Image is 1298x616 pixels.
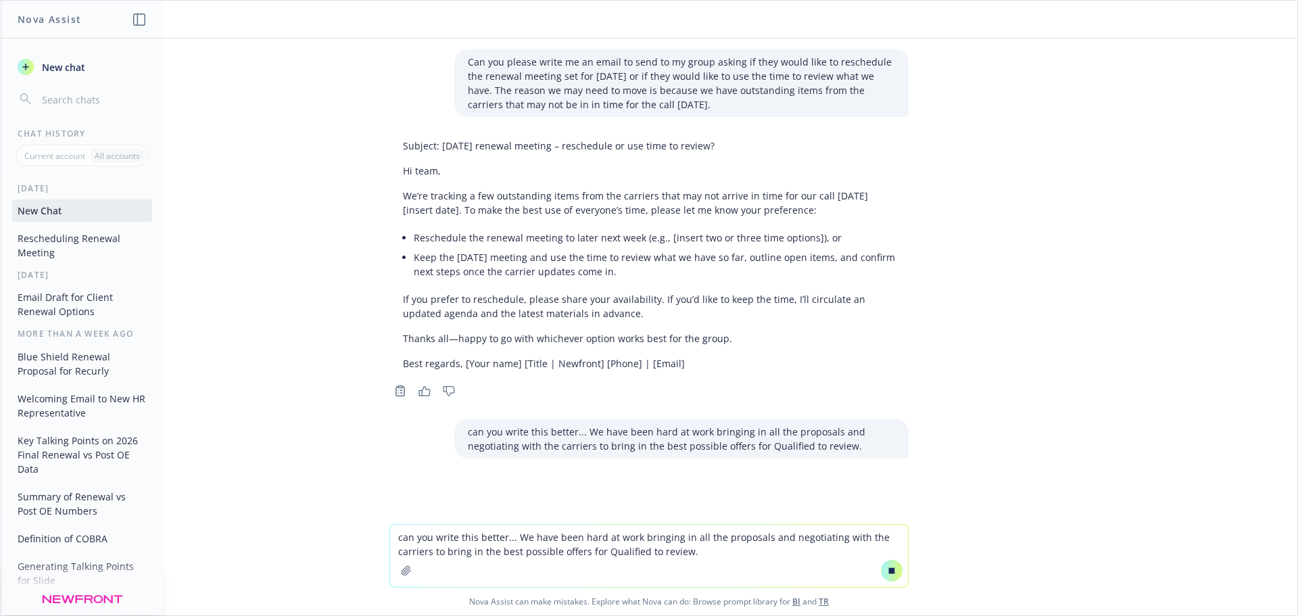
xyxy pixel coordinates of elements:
p: If you prefer to reschedule, please share your availability. If you’d like to keep the time, I’ll... [403,292,895,321]
a: TR [819,596,829,607]
input: Search chats [39,90,147,109]
button: Summary of Renewal vs Post OE Numbers [12,485,152,522]
div: [DATE] [1,183,163,194]
p: Hi team, [403,164,895,178]
button: Thumbs down [438,381,460,400]
button: Rescheduling Renewal Meeting [12,227,152,264]
p: Subject: [DATE] renewal meeting – reschedule or use time to review? [403,139,895,153]
button: Email Draft for Client Renewal Options [12,286,152,323]
h1: Nova Assist [18,12,81,26]
button: Blue Shield Renewal Proposal for Recurly [12,346,152,382]
li: Reschedule the renewal meeting to later next week (e.g., [insert two or three time options]), or [414,228,895,247]
a: BI [792,596,800,607]
button: Welcoming Email to New HR Representative [12,387,152,424]
p: Best regards, [Your name] [Title | Newfront] [Phone] | [Email] [403,356,895,371]
p: Current account [24,150,85,162]
div: More than a week ago [1,328,163,339]
button: Key Talking Points on 2026 Final Renewal vs Post OE Data [12,429,152,480]
svg: Copy to clipboard [394,385,406,397]
button: New Chat [12,199,152,222]
button: New chat [12,55,152,79]
p: Thanks all—happy to go with whichever option works best for the group. [403,331,895,346]
li: Keep the [DATE] meeting and use the time to review what we have so far, outline open items, and c... [414,247,895,281]
button: Definition of COBRA [12,527,152,550]
button: Generating Talking Points for Slide [12,555,152,592]
p: All accounts [95,150,140,162]
span: Nova Assist can make mistakes. Explore what Nova can do: Browse prompt library for and [6,588,1292,615]
span: New chat [39,60,85,74]
div: Chat History [1,128,163,139]
p: Can you please write me an email to send to my group asking if they would like to reschedule the ... [468,55,895,112]
p: We’re tracking a few outstanding items from the carriers that may not arrive in time for our call... [403,189,895,217]
div: [DATE] [1,269,163,281]
p: can you write this better... We have been hard at work bringing in all the proposals and negotiat... [468,425,895,453]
